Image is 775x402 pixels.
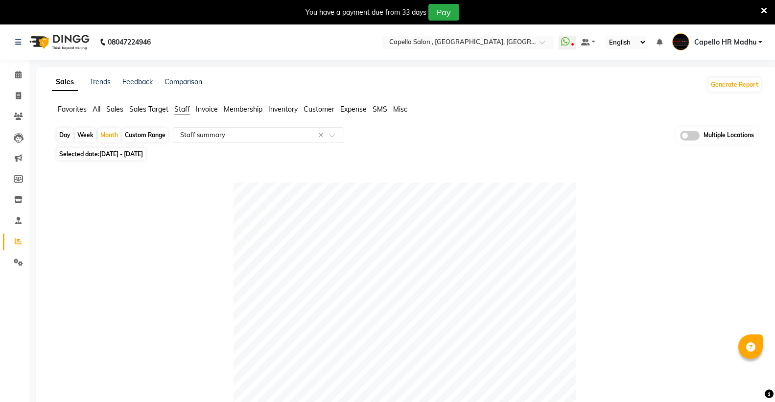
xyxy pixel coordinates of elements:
span: SMS [373,105,387,114]
span: [DATE] - [DATE] [99,150,143,158]
img: logo [25,28,92,56]
a: Trends [90,77,111,86]
span: Misc [393,105,407,114]
a: Comparison [164,77,202,86]
span: Favorites [58,105,87,114]
span: All [93,105,100,114]
span: Invoice [196,105,218,114]
iframe: chat widget [734,363,765,392]
span: Selected date: [57,148,145,160]
span: Staff [174,105,190,114]
span: Clear all [318,130,327,141]
button: Generate Report [708,78,761,92]
a: Sales [52,73,78,91]
div: Custom Range [122,128,168,142]
span: Capello HR Madhu [694,37,756,47]
div: Week [75,128,96,142]
div: Day [57,128,73,142]
span: Membership [224,105,262,114]
span: Expense [340,105,367,114]
span: Multiple Locations [704,131,754,141]
span: Sales Target [129,105,168,114]
span: Customer [304,105,334,114]
button: Pay [428,4,459,21]
a: Feedback [122,77,153,86]
div: You have a payment due from 33 days [305,7,426,18]
div: Month [98,128,120,142]
b: 08047224946 [108,28,151,56]
span: Sales [106,105,123,114]
span: Inventory [268,105,298,114]
img: Capello HR Madhu [672,33,689,50]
